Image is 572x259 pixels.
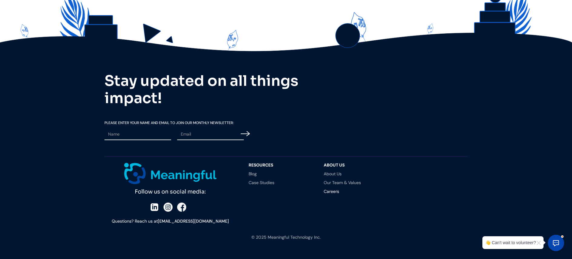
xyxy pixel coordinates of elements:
input: Name [104,129,171,140]
a: [EMAIL_ADDRESS][DOMAIN_NAME] [158,218,229,224]
div: resources [249,163,312,167]
a: About Us [324,172,387,176]
input: Submit [241,126,250,141]
a: Blog [249,172,312,176]
label: Please Enter your Name and email To Join our Monthly Newsletter: [104,121,250,125]
form: Email Form [104,121,250,143]
h2: Stay updated on all things impact! [104,72,316,107]
input: Email [177,129,244,140]
div: © 2025 Meaningful Technology Inc. [251,234,321,241]
a: Careers [324,189,387,193]
div: Follow us on social media: [104,184,236,197]
div: 👋 Can't wait to volunteer? [485,239,536,246]
div: About Us [324,163,387,167]
a: Our Team & Values [324,180,387,185]
a: Case Studies [249,180,312,185]
div: Questions? Reach us at [104,218,236,225]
